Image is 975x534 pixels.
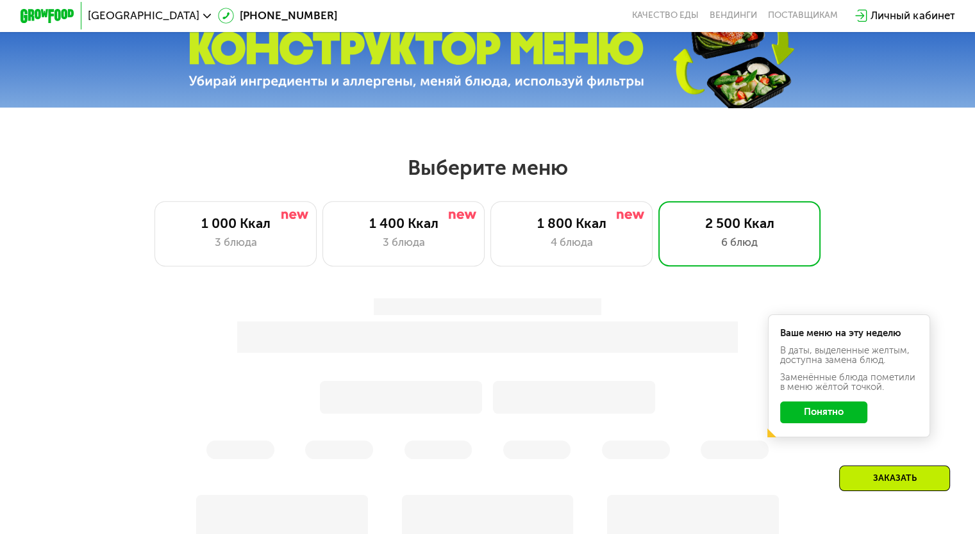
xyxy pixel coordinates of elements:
div: 1 800 Ккал [504,215,638,231]
div: Ваше меню на эту неделю [780,328,919,338]
a: [PHONE_NUMBER] [218,8,337,24]
button: Понятно [780,401,867,423]
div: 1 400 Ккал [337,215,471,231]
div: Заменённые блюда пометили в меню жёлтой точкой. [780,373,919,392]
h2: Выберите меню [44,155,932,181]
span: [GEOGRAPHIC_DATA] [88,10,199,21]
div: Личный кабинет [871,8,954,24]
div: поставщикам [768,10,838,21]
a: Вендинги [710,10,757,21]
div: 4 блюда [504,234,638,250]
div: В даты, выделенные желтым, доступна замена блюд. [780,346,919,365]
div: 2 500 Ккал [672,215,806,231]
div: 3 блюда [169,234,303,250]
div: Заказать [839,465,950,491]
div: 6 блюд [672,234,806,250]
div: 1 000 Ккал [169,215,303,231]
a: Качество еды [632,10,699,21]
div: 3 блюда [337,234,471,250]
